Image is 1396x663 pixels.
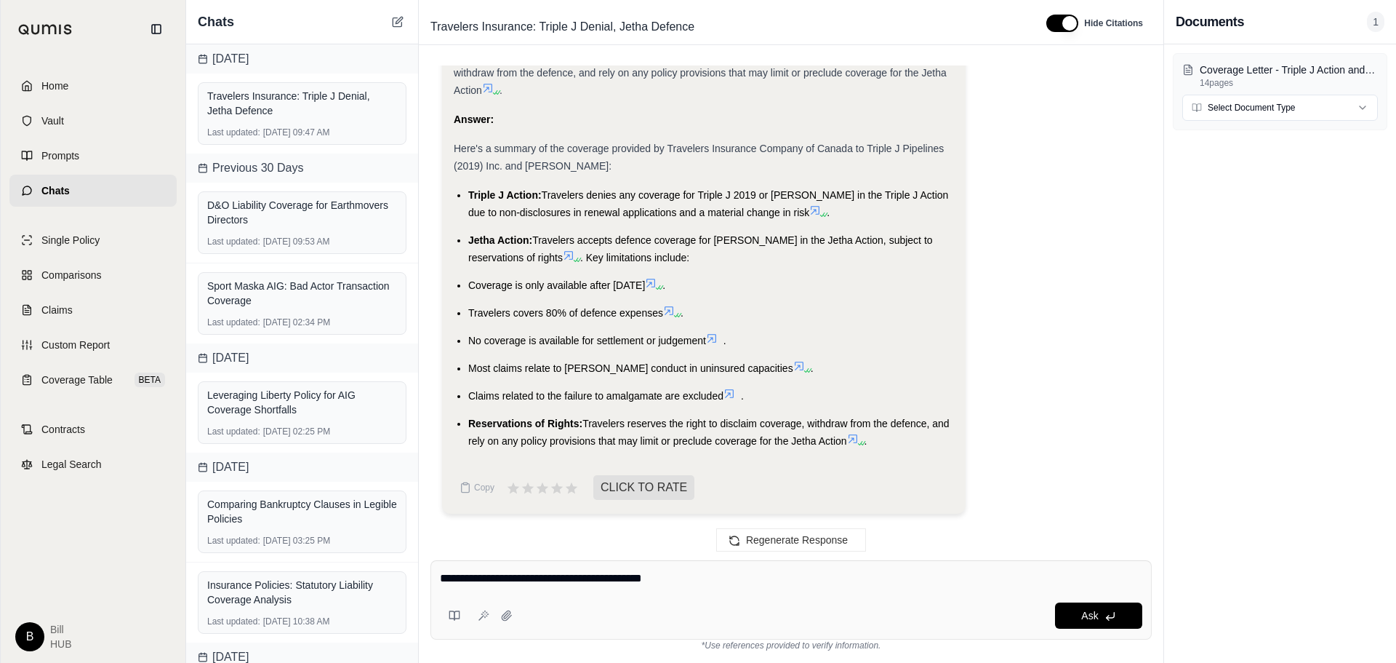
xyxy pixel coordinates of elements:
div: [DATE] 02:34 PM [207,317,397,328]
span: Custom Report [41,338,110,352]
span: Last updated: [207,535,260,547]
span: . [500,84,502,96]
a: Custom Report [9,329,177,361]
span: Ask [1081,610,1098,622]
a: Coverage TableBETA [9,364,177,396]
p: 14 pages [1200,77,1378,89]
span: Legal Search [41,457,102,472]
span: . [723,335,726,346]
div: Travelers Insurance: Triple J Denial, Jetha Defence [207,89,397,118]
span: Most claims relate to [PERSON_NAME] conduct in uninsured capacities [468,362,793,374]
h3: Documents [1176,12,1244,32]
span: . Key limitations include: [580,252,689,263]
p: Coverage Letter - Triple J Action and Jetha Action.pdf [1200,63,1378,77]
div: [DATE] 10:38 AM [207,616,397,627]
div: Previous 30 Days [186,154,418,183]
span: . [865,435,867,447]
span: Travelers covers 80% of defence expenses [468,307,663,319]
a: Chats [9,175,177,207]
span: 1 [1367,12,1384,32]
div: [DATE] [186,453,418,482]
span: Contracts [41,422,85,437]
span: Travelers denies any coverage for Triple J 2019 or [PERSON_NAME] in the Triple J Action due to no... [468,189,948,218]
span: Here's a summary of the coverage provided by Travelers Insurance Company of Canada to Triple J Pi... [454,143,944,172]
span: Single Policy [41,233,100,247]
button: Regenerate Response [716,528,866,552]
span: Chats [198,12,234,32]
span: Copy [474,482,494,493]
img: Qumis Logo [18,24,73,35]
a: Contracts [9,413,177,445]
span: . [811,362,814,374]
div: *Use references provided to verify information. [430,640,1152,651]
span: Last updated: [207,426,260,437]
div: Comparing Bankruptcy Clauses in Legible Policies [207,497,397,526]
div: [DATE] [186,344,418,373]
div: B [15,622,44,651]
span: Travelers reserves the right to disclaim coverage, withdraw from the defence, and rely on any pol... [468,418,950,447]
span: Travelers accepts defence coverage for [PERSON_NAME] in the Jetha Action, subject to reservations... [468,234,933,263]
span: CLICK TO RATE [593,475,694,500]
button: New Chat [389,13,406,31]
a: Legal Search [9,448,177,480]
span: Finally, let's note some important reservations of rights. Travelers reserves the right to discla... [454,49,947,96]
div: [DATE] [186,44,418,74]
span: . [741,390,744,402]
div: [DATE] 03:25 PM [207,535,397,547]
div: Sport Maska AIG: Bad Actor Transaction Coverage [207,279,397,308]
button: Coverage Letter - Triple J Action and Jetha Action.pdf14pages [1182,63,1378,89]
span: Hide Citations [1084,17,1143,29]
button: Ask [1055,603,1142,629]
a: Comparisons [9,259,177,291]
span: Prompts [41,148,79,163]
span: Chats [41,183,70,198]
strong: Answer: [454,114,494,125]
div: [DATE] 09:47 AM [207,127,397,138]
a: Vault [9,105,177,137]
a: Claims [9,294,177,326]
div: [DATE] 02:25 PM [207,426,397,437]
span: . [662,279,665,291]
span: . [827,207,830,218]
span: Claims [41,303,73,317]
a: Single Policy [9,224,177,256]
a: Home [9,70,177,102]
div: Leveraging Liberty Policy for AIG Coverage Shortfalls [207,388,397,417]
div: Insurance Policies: Statutory Liability Coverage Analysis [207,578,397,607]
span: BETA [135,373,165,387]
span: Jetha Action: [468,234,532,246]
span: Bill [50,622,72,637]
span: Reservations of Rights: [468,418,582,429]
span: Vault [41,114,64,128]
div: Edit Title [425,15,1029,39]
span: Coverage is only available after [DATE] [468,279,645,291]
span: Last updated: [207,317,260,328]
a: Prompts [9,140,177,172]
span: Travelers Insurance: Triple J Denial, Jetha Defence [425,15,700,39]
span: HUB [50,637,72,651]
span: Home [41,79,68,93]
button: Copy [454,473,500,502]
span: Last updated: [207,236,260,247]
span: Last updated: [207,127,260,138]
span: Comparisons [41,268,101,282]
div: [DATE] 09:53 AM [207,236,397,247]
button: Collapse sidebar [145,17,168,41]
span: Regenerate Response [746,534,848,546]
div: D&O Liability Coverage for Earthmovers Directors [207,198,397,227]
span: Triple J Action: [468,189,542,201]
span: No coverage is available for settlement or judgement [468,335,706,346]
span: Coverage Table [41,373,113,387]
span: . [681,307,683,319]
span: Last updated: [207,616,260,627]
span: Claims related to the failure to amalgamate are excluded [468,390,723,402]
